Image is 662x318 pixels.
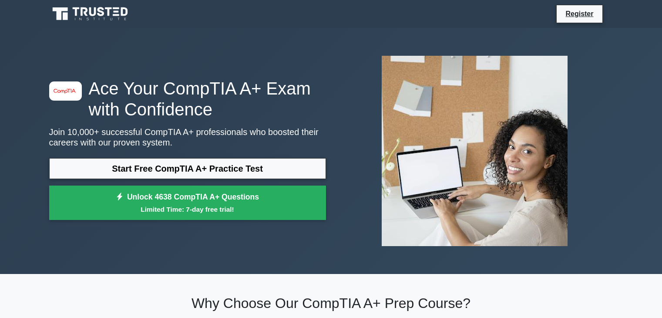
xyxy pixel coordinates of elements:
a: Unlock 4638 CompTIA A+ QuestionsLimited Time: 7-day free trial! [49,186,326,220]
h1: Ace Your CompTIA A+ Exam with Confidence [49,78,326,120]
p: Join 10,000+ successful CompTIA A+ professionals who boosted their careers with our proven system. [49,127,326,148]
small: Limited Time: 7-day free trial! [60,204,315,214]
a: Register [560,8,598,19]
a: Start Free CompTIA A+ Practice Test [49,158,326,179]
h2: Why Choose Our CompTIA A+ Prep Course? [49,295,613,311]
